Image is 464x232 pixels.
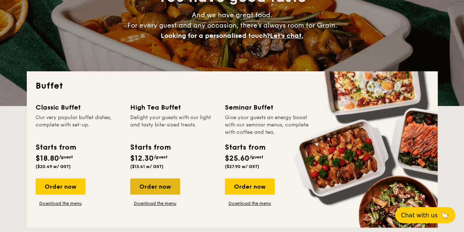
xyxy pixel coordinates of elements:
[441,211,449,219] span: 🦙
[225,154,249,163] span: $25.60
[225,200,275,206] a: Download the menu
[36,102,121,113] div: Classic Buffet
[401,212,438,219] span: Chat with us
[161,32,270,40] span: Looking for a personalised touch?
[130,142,170,153] div: Starts from
[130,102,216,113] div: High Tea Buffet
[130,114,216,136] div: Delight your guests with our light and tasty bite-sized treats.
[395,207,455,223] button: Chat with us🦙
[36,142,76,153] div: Starts from
[59,154,73,160] span: /guest
[36,154,59,163] span: $18.80
[130,200,180,206] a: Download the menu
[130,154,154,163] span: $12.30
[36,200,85,206] a: Download the menu
[225,178,275,194] div: Order now
[36,178,85,194] div: Order now
[130,164,164,169] span: ($13.41 w/ GST)
[225,102,311,113] div: Seminar Buffet
[225,164,259,169] span: ($27.90 w/ GST)
[130,178,180,194] div: Order now
[36,164,71,169] span: ($20.49 w/ GST)
[127,11,337,40] span: And we have great food. For every guest and any occasion, there’s always room for Grain.
[36,80,429,92] h2: Buffet
[225,142,265,153] div: Starts from
[249,154,263,160] span: /guest
[270,32,303,40] span: Let's chat.
[154,154,168,160] span: /guest
[225,114,311,136] div: Give your guests an energy boost with our seminar menus, complete with coffee and tea.
[36,114,121,136] div: Our very popular buffet dishes, complete with set-up.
